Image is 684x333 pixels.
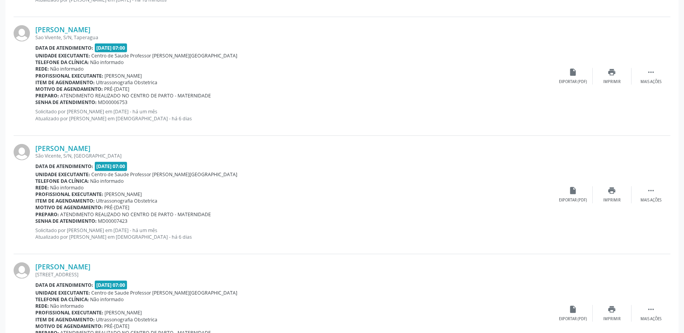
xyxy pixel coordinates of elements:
[35,296,89,303] b: Telefone da clínica:
[14,262,30,279] img: img
[92,52,238,59] span: Centro de Saude Professor [PERSON_NAME][GEOGRAPHIC_DATA]
[91,296,124,303] span: Não informado
[569,68,578,76] i: insert_drive_file
[35,309,103,316] b: Profissional executante:
[35,211,59,218] b: Preparo:
[559,316,587,322] div: Exportar (PDF)
[96,198,158,204] span: Ultrassonografia Obstetrica
[35,79,95,86] b: Item de agendamento:
[14,144,30,160] img: img
[35,73,103,79] b: Profissional executante:
[105,73,142,79] span: [PERSON_NAME]
[96,79,158,86] span: Ultrassonografia Obstetrica
[104,323,130,330] span: PRÉ-[DATE]
[35,282,93,288] b: Data de atendimento:
[35,198,95,204] b: Item de agendamento:
[35,45,93,51] b: Data de atendimento:
[91,59,124,66] span: Não informado
[61,211,211,218] span: ATENDIMENTO REALIZADO NO CENTRO DE PARTO - MATERNIDADE
[35,218,97,224] b: Senha de atendimento:
[603,198,621,203] div: Imprimir
[61,92,211,99] span: ATENDIMENTO REALIZADO NO CENTRO DE PARTO - MATERNIDADE
[105,191,142,198] span: [PERSON_NAME]
[569,305,578,314] i: insert_drive_file
[647,305,655,314] i: 
[35,323,103,330] b: Motivo de agendamento:
[35,290,90,296] b: Unidade executante:
[35,25,91,34] a: [PERSON_NAME]
[608,305,616,314] i: print
[98,218,128,224] span: MD00007423
[35,34,554,41] div: Sao Vivente, S/N, Taperagua
[95,162,127,171] span: [DATE] 07:00
[603,316,621,322] div: Imprimir
[104,204,130,211] span: PRÉ-[DATE]
[14,25,30,42] img: img
[35,153,554,159] div: São Vicente, S/N, [GEOGRAPHIC_DATA]
[569,186,578,195] i: insert_drive_file
[92,171,238,178] span: Centro de Saude Professor [PERSON_NAME][GEOGRAPHIC_DATA]
[104,86,130,92] span: PRÉ-[DATE]
[640,198,661,203] div: Mais ações
[559,198,587,203] div: Exportar (PDF)
[35,191,103,198] b: Profissional executante:
[35,184,49,191] b: Rede:
[35,316,95,323] b: Item de agendamento:
[50,184,84,191] span: Não informado
[647,68,655,76] i: 
[91,178,124,184] span: Não informado
[35,52,90,59] b: Unidade executante:
[50,66,84,72] span: Não informado
[96,316,158,323] span: Ultrassonografia Obstetrica
[35,144,91,153] a: [PERSON_NAME]
[95,43,127,52] span: [DATE] 07:00
[35,204,103,211] b: Motivo de agendamento:
[95,281,127,290] span: [DATE] 07:00
[35,163,93,170] b: Data de atendimento:
[35,92,59,99] b: Preparo:
[35,171,90,178] b: Unidade executante:
[603,79,621,85] div: Imprimir
[35,271,554,278] div: [STREET_ADDRESS]
[559,79,587,85] div: Exportar (PDF)
[35,99,97,106] b: Senha de atendimento:
[50,303,84,309] span: Não informado
[35,227,554,240] p: Solicitado por [PERSON_NAME] em [DATE] - há um mês Atualizado por [PERSON_NAME] em [DEMOGRAPHIC_D...
[608,186,616,195] i: print
[35,303,49,309] b: Rede:
[35,178,89,184] b: Telefone da clínica:
[35,108,554,121] p: Solicitado por [PERSON_NAME] em [DATE] - há um mês Atualizado por [PERSON_NAME] em [DEMOGRAPHIC_D...
[35,86,103,92] b: Motivo de agendamento:
[35,262,91,271] a: [PERSON_NAME]
[647,186,655,195] i: 
[640,79,661,85] div: Mais ações
[98,99,128,106] span: MD00006753
[640,316,661,322] div: Mais ações
[105,309,142,316] span: [PERSON_NAME]
[92,290,238,296] span: Centro de Saude Professor [PERSON_NAME][GEOGRAPHIC_DATA]
[35,59,89,66] b: Telefone da clínica:
[35,66,49,72] b: Rede:
[608,68,616,76] i: print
